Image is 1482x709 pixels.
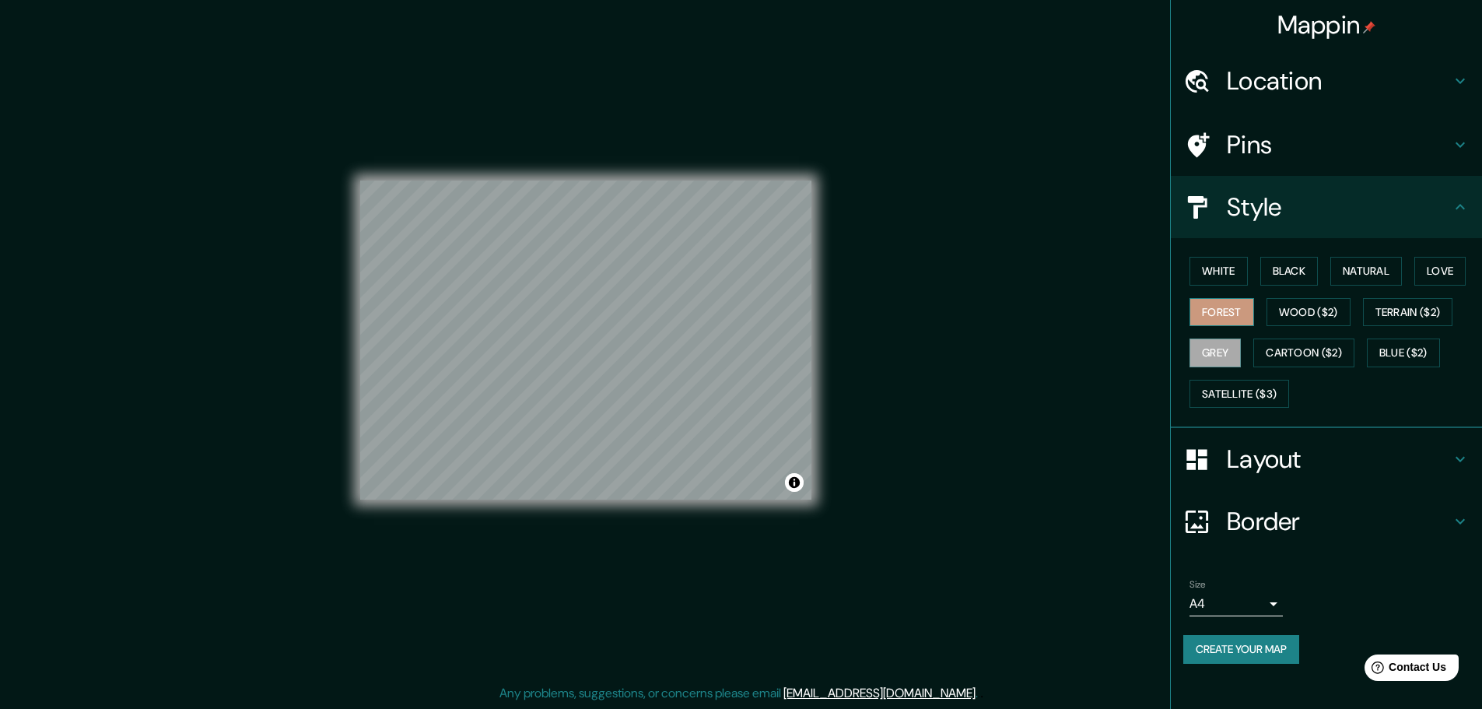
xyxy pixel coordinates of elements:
div: . [978,684,980,703]
div: . [980,684,983,703]
button: White [1189,257,1248,286]
div: Style [1171,176,1482,238]
button: Blue ($2) [1367,339,1440,367]
div: Layout [1171,428,1482,490]
iframe: Help widget launcher [1344,648,1465,692]
img: pin-icon.png [1363,21,1375,33]
h4: Border [1227,506,1451,537]
h4: Mappin [1277,9,1376,40]
h4: Pins [1227,129,1451,160]
button: Natural [1330,257,1402,286]
p: Any problems, suggestions, or concerns please email . [499,684,978,703]
div: Pins [1171,114,1482,176]
label: Size [1189,578,1206,591]
h4: Location [1227,65,1451,97]
h4: Layout [1227,444,1451,475]
button: Toggle attribution [785,473,804,492]
button: Black [1260,257,1319,286]
button: Terrain ($2) [1363,298,1453,327]
button: Satellite ($3) [1189,380,1289,409]
div: Location [1171,50,1482,112]
button: Create your map [1183,635,1299,664]
button: Wood ($2) [1267,298,1351,327]
canvas: Map [360,181,811,500]
button: Love [1414,257,1466,286]
h4: Style [1227,191,1451,223]
div: Border [1171,490,1482,553]
a: [EMAIL_ADDRESS][DOMAIN_NAME] [783,685,976,701]
button: Forest [1189,298,1254,327]
button: Cartoon ($2) [1253,339,1354,367]
button: Grey [1189,339,1241,367]
div: A4 [1189,591,1283,616]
